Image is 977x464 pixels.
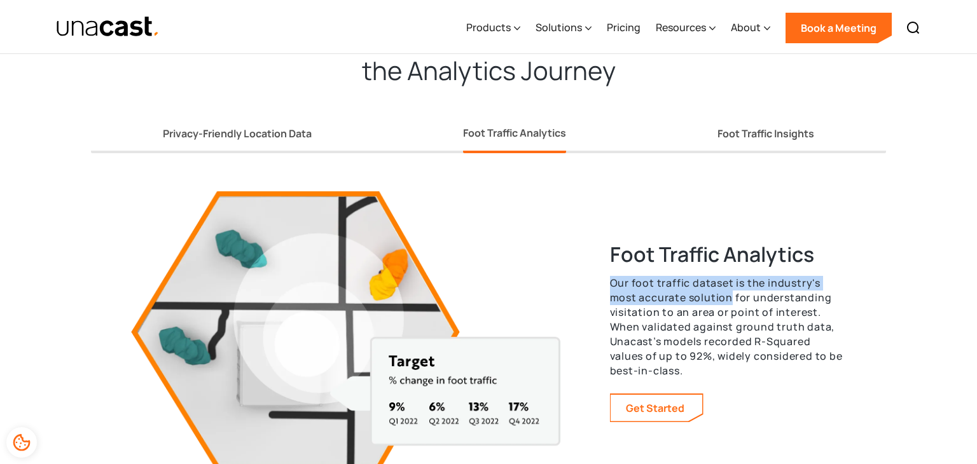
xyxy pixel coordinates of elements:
div: Resources [656,20,706,35]
a: Book a meeting to discover our foot traffic data capabilities [611,395,702,421]
img: Unacast text logo [56,16,160,38]
a: home [56,16,160,38]
div: Products [466,20,511,35]
div: Foot Traffic Insights [717,127,814,140]
div: About [731,20,761,35]
div: Solutions [536,20,582,35]
div: Privacy-Friendly Location Data [163,127,312,140]
h2: Foot Traffic Solutions for Every Part of the Analytics Journey [234,6,743,87]
div: Products [466,2,520,54]
a: Book a Meeting [786,13,892,43]
div: About [731,2,770,54]
div: Resources [656,2,716,54]
p: Our foot traffic dataset is the industry's most accurate solution for understanding visitation to... [610,276,847,378]
div: Cookie Preferences [6,427,37,458]
a: Pricing [607,2,641,54]
div: Solutions [536,2,592,54]
img: Search icon [906,20,921,36]
h3: Foot Traffic Analytics [610,240,847,268]
div: Foot Traffic Analytics [463,125,566,140]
